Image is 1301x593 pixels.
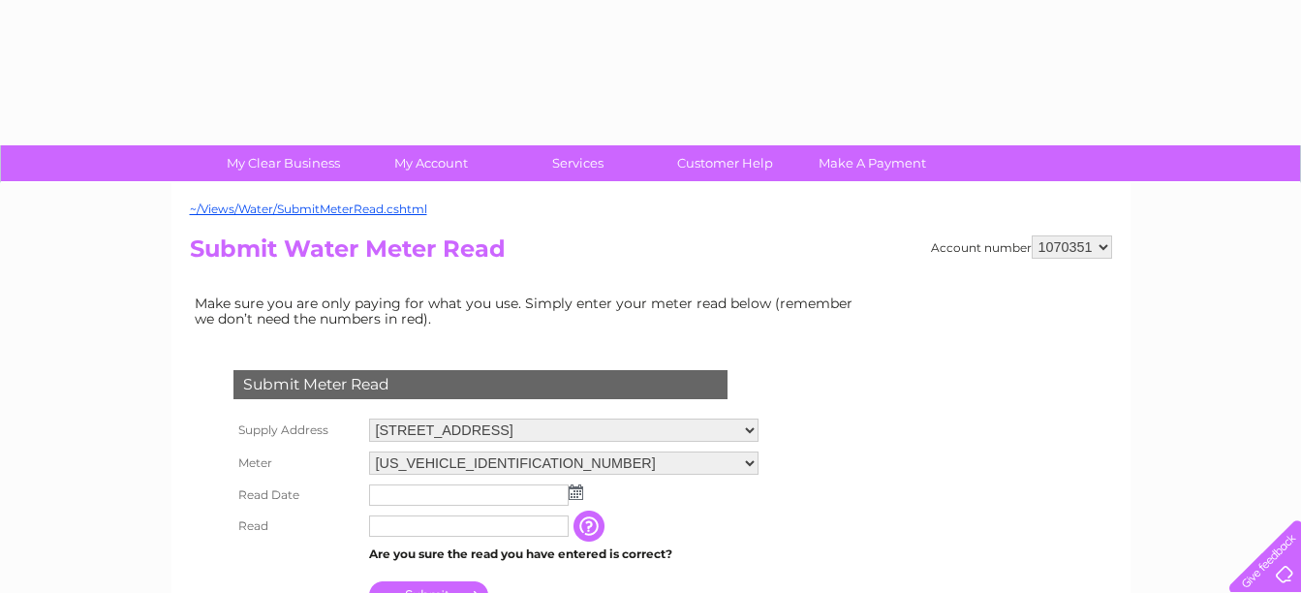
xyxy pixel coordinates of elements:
[792,145,952,181] a: Make A Payment
[931,235,1112,259] div: Account number
[569,484,583,500] img: ...
[190,291,868,331] td: Make sure you are only paying for what you use. Simply enter your meter read below (remember we d...
[190,202,427,216] a: ~/Views/Water/SubmitMeterRead.cshtml
[498,145,658,181] a: Services
[364,542,763,567] td: Are you sure the read you have entered is correct?
[229,447,364,480] th: Meter
[573,511,608,542] input: Information
[203,145,363,181] a: My Clear Business
[645,145,805,181] a: Customer Help
[229,414,364,447] th: Supply Address
[229,511,364,542] th: Read
[233,370,728,399] div: Submit Meter Read
[351,145,511,181] a: My Account
[229,480,364,511] th: Read Date
[190,235,1112,272] h2: Submit Water Meter Read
